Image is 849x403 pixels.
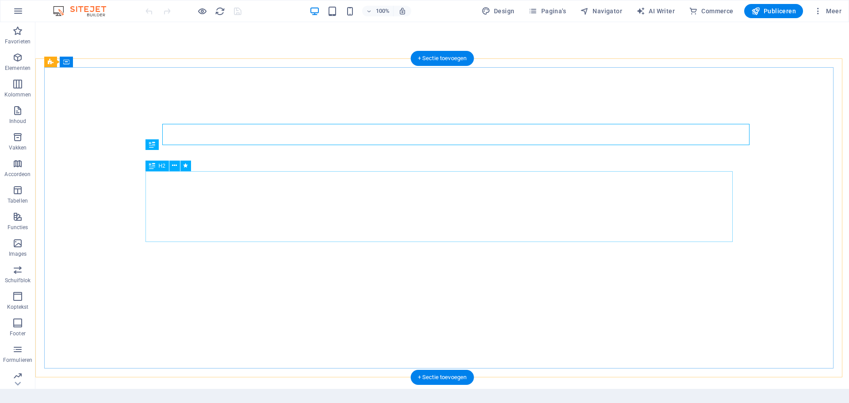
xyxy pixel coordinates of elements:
[751,7,796,15] span: Publiceren
[51,6,117,16] img: Editor Logo
[3,357,32,364] p: Formulieren
[8,224,28,231] p: Functies
[215,6,225,16] i: Pagina opnieuw laden
[814,7,841,15] span: Meer
[482,7,515,15] span: Design
[398,7,406,15] i: Stel bij het wijzigen van de grootte van de weergegeven website automatisch het juist zoomniveau ...
[689,7,734,15] span: Commerce
[10,330,26,337] p: Footer
[375,6,390,16] h6: 100%
[580,7,622,15] span: Navigator
[5,38,31,45] p: Favorieten
[7,303,29,311] p: Koptekst
[9,144,27,151] p: Vakken
[9,250,27,257] p: Images
[214,6,225,16] button: reload
[810,4,845,18] button: Meer
[8,197,28,204] p: Tabellen
[744,4,803,18] button: Publiceren
[478,4,518,18] div: Design (Ctrl+Alt+Y)
[633,4,678,18] button: AI Writer
[5,65,31,72] p: Elementen
[411,51,474,66] div: + Sectie toevoegen
[5,277,31,284] p: Schuifblok
[411,370,474,385] div: + Sectie toevoegen
[636,7,675,15] span: AI Writer
[685,4,737,18] button: Commerce
[4,171,31,178] p: Accordeon
[525,4,570,18] button: Pagina's
[159,163,165,169] span: H2
[362,6,394,16] button: 100%
[4,91,31,98] p: Kolommen
[9,118,27,125] p: Inhoud
[577,4,626,18] button: Navigator
[197,6,207,16] button: Klik hier om de voorbeeldmodus te verlaten en verder te gaan met bewerken
[478,4,518,18] button: Design
[528,7,566,15] span: Pagina's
